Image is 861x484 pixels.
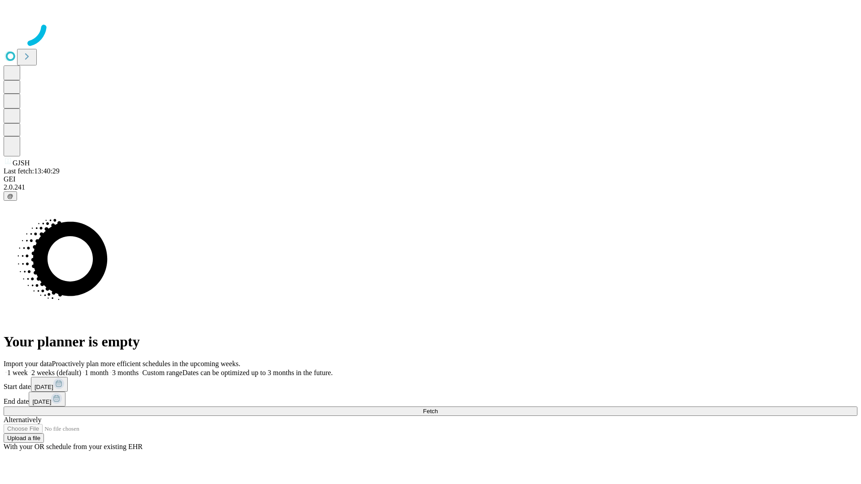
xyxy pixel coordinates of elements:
[4,433,44,443] button: Upload a file
[85,369,109,376] span: 1 month
[31,377,68,392] button: [DATE]
[4,360,52,367] span: Import your data
[4,191,17,201] button: @
[112,369,139,376] span: 3 months
[183,369,333,376] span: Dates can be optimized up to 3 months in the future.
[4,443,143,450] span: With your OR schedule from your existing EHR
[35,384,53,390] span: [DATE]
[29,392,65,406] button: [DATE]
[4,333,857,350] h1: Your planner is empty
[4,167,60,175] span: Last fetch: 13:40:29
[142,369,182,376] span: Custom range
[32,398,51,405] span: [DATE]
[4,416,41,423] span: Alternatively
[423,408,438,415] span: Fetch
[7,193,13,199] span: @
[13,159,30,167] span: GJSH
[31,369,81,376] span: 2 weeks (default)
[4,406,857,416] button: Fetch
[4,183,857,191] div: 2.0.241
[4,377,857,392] div: Start date
[7,369,28,376] span: 1 week
[4,392,857,406] div: End date
[52,360,240,367] span: Proactively plan more efficient schedules in the upcoming weeks.
[4,175,857,183] div: GEI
